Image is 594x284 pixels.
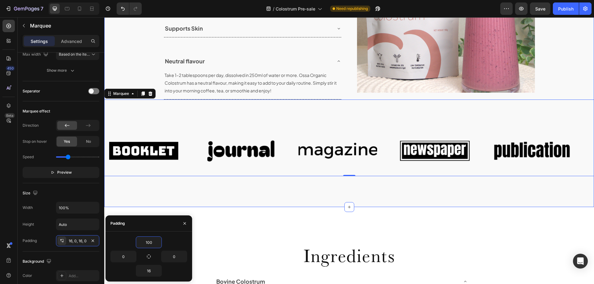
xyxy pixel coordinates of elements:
button: 7 [2,2,46,15]
h2: Ingredients [64,226,426,251]
div: Padding [23,238,37,244]
div: Direction [23,123,39,128]
input: Auto [56,219,99,230]
div: Publish [558,6,574,12]
button: Based on the item count [56,49,99,60]
div: Stop on hover [23,139,47,144]
span: / [273,6,274,12]
p: Advanced [61,38,82,45]
div: Padding [110,221,125,226]
div: Add... [69,273,98,279]
p: Bovine Colostrum [112,259,161,269]
button: Show more [23,65,99,76]
input: Auto [136,265,161,276]
div: Undo/Redo [117,2,142,15]
div: Separator [23,88,40,94]
span: No [86,139,91,144]
div: 450 [6,66,15,71]
span: Yes [64,139,70,144]
div: Background [23,257,53,266]
p: Marquee [30,22,97,29]
input: Auto [56,202,99,213]
div: Max width [23,50,49,59]
div: Marquee effect [23,108,50,114]
img: Alt image [388,117,467,150]
div: 16, 0, 16, 0 [69,238,87,244]
div: Height [23,222,34,227]
input: Auto [136,237,161,248]
input: Auto [111,251,136,262]
iframe: Design area [104,17,594,284]
p: 7 [41,5,43,12]
p: Settings [31,38,48,45]
div: Beta [5,113,15,118]
div: Marquee [8,74,26,79]
div: Open Intercom Messenger [573,254,588,269]
button: Publish [553,2,579,15]
span: Based on the item count [59,52,101,57]
span: Preview [57,169,72,176]
span: Save [535,6,545,11]
div: Speed [23,154,34,160]
div: Width [23,205,33,210]
img: Alt image [194,117,273,150]
button: Preview [23,167,99,178]
div: Size [23,189,39,197]
span: Need republishing [336,6,368,11]
span: Colostrum Pre-sale [276,6,315,12]
button: Save [530,2,550,15]
div: Color [23,273,32,278]
input: Auto [161,251,187,262]
div: Show more [47,67,75,74]
img: Alt image [291,117,370,150]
